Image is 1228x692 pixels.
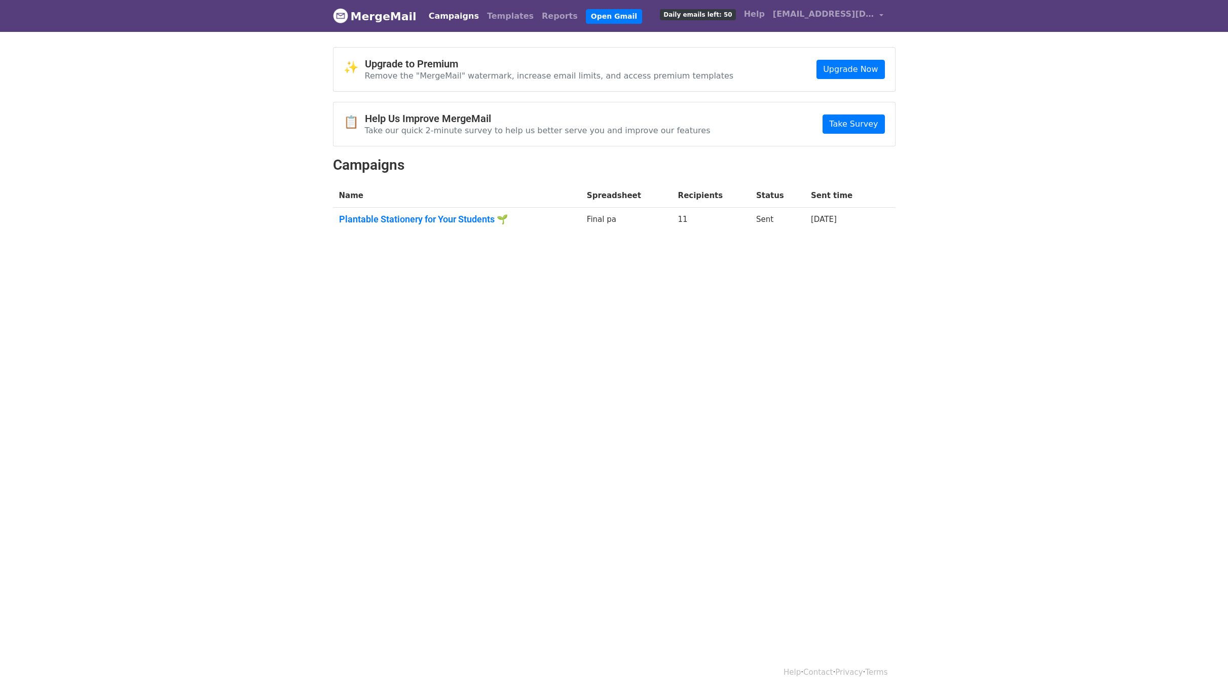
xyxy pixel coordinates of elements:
[660,9,735,20] span: Daily emails left: 50
[425,6,483,26] a: Campaigns
[333,157,896,174] h2: Campaigns
[656,4,739,24] a: Daily emails left: 50
[750,208,805,235] td: Sent
[333,6,417,27] a: MergeMail
[339,214,575,225] a: Plantable Stationery for Your Students 🌱
[769,4,887,28] a: [EMAIL_ADDRESS][DOMAIN_NAME]
[672,184,750,208] th: Recipients
[784,668,801,677] a: Help
[333,8,348,23] img: MergeMail logo
[344,60,365,75] span: ✨
[811,215,837,224] a: [DATE]
[803,668,833,677] a: Contact
[740,4,769,24] a: Help
[365,58,734,70] h4: Upgrade to Premium
[586,9,642,24] a: Open Gmail
[1177,643,1228,692] iframe: Chat Widget
[581,184,672,208] th: Spreadsheet
[816,60,884,79] a: Upgrade Now
[365,112,711,125] h4: Help Us Improve MergeMail
[773,8,874,20] span: [EMAIL_ADDRESS][DOMAIN_NAME]
[805,184,879,208] th: Sent time
[581,208,672,235] td: Final pa
[333,184,581,208] th: Name
[865,668,887,677] a: Terms
[823,114,884,134] a: Take Survey
[483,6,538,26] a: Templates
[365,125,711,136] p: Take our quick 2-minute survey to help us better serve you and improve our features
[538,6,582,26] a: Reports
[672,208,750,235] td: 11
[750,184,805,208] th: Status
[365,70,734,81] p: Remove the "MergeMail" watermark, increase email limits, and access premium templates
[344,115,365,130] span: 📋
[835,668,863,677] a: Privacy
